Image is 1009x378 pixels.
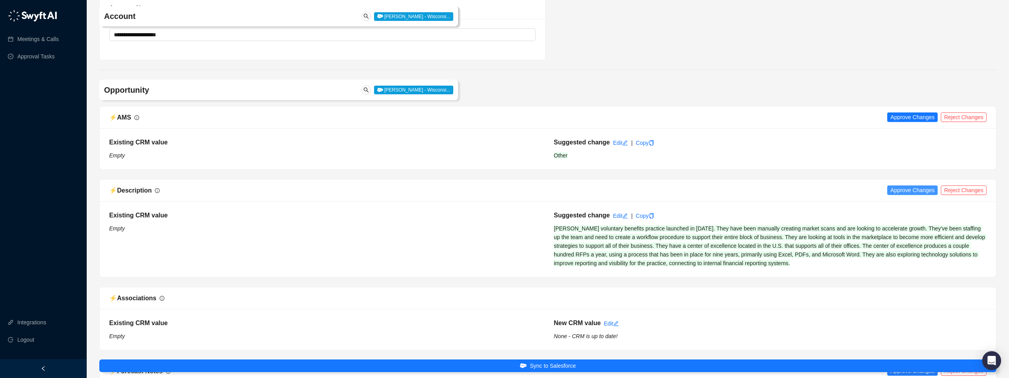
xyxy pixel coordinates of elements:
span: ⚡️ Forecast Notes [109,368,163,374]
h5: Existing CRM value [109,138,542,147]
button: Reject Changes [941,185,987,195]
a: Edit [613,213,628,219]
button: Reject Changes [941,112,987,122]
span: ⚡️ Description [109,187,152,194]
i: None - CRM is up to date! [554,333,618,339]
a: Approval Tasks [17,49,55,64]
a: [PERSON_NAME] - Wisconsi... [374,13,454,19]
div: | [631,211,633,220]
h5: Suggested change [554,211,610,220]
span: [PERSON_NAME] - Wisconsi... [374,86,454,94]
span: copy [649,140,654,146]
span: Reject Changes [944,186,983,195]
span: ⚡️ AMS [109,114,131,121]
h5: Existing CRM value [109,318,542,328]
a: Edit [613,140,628,146]
a: Meetings & Calls [17,31,59,47]
span: edit [613,321,619,326]
button: Approve Changes [887,185,938,195]
span: Approve Changes [890,113,935,122]
span: Other [554,152,568,159]
h5: Existing CRM value [109,211,542,220]
a: Integrations [17,314,46,330]
div: Open Intercom Messenger [982,351,1001,370]
button: Sync to Salesforce [99,359,996,372]
span: Logout [17,332,34,348]
span: info-circle [160,296,164,301]
img: logo-05li4sbe.png [8,10,57,22]
h5: New CRM value [554,318,601,328]
button: Approve Changes [887,112,938,122]
h5: Suggested change [554,138,610,147]
span: Reject Changes [944,113,983,122]
span: ⚡️ Associations [109,295,156,301]
i: Empty [109,225,125,232]
span: edit [622,140,628,146]
span: left [41,366,46,371]
span: search [363,87,369,93]
span: Sync to Salesforce [530,361,576,370]
span: edit [622,213,628,219]
span: info-circle [155,188,160,193]
span: [PERSON_NAME] voluntary benefits practice launched in [DATE]. They have been manually creating ma... [554,225,987,266]
span: info-circle [134,115,139,120]
div: Account Name [109,3,153,13]
a: Copy [636,213,654,219]
span: logout [8,337,13,342]
a: Copy [636,140,654,146]
span: copy [649,213,654,219]
span: Approve Changes [890,186,935,195]
h4: Opportunity [104,84,305,95]
a: Edit [604,320,619,327]
a: [PERSON_NAME] - Wisconsi... [374,86,454,93]
h4: Account [104,11,305,22]
div: | [631,138,633,147]
i: Empty [109,333,125,339]
span: search [363,13,369,19]
i: Empty [109,152,125,159]
span: [PERSON_NAME] - Wisconsi... [374,12,454,21]
textarea: Account Name [109,28,536,41]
